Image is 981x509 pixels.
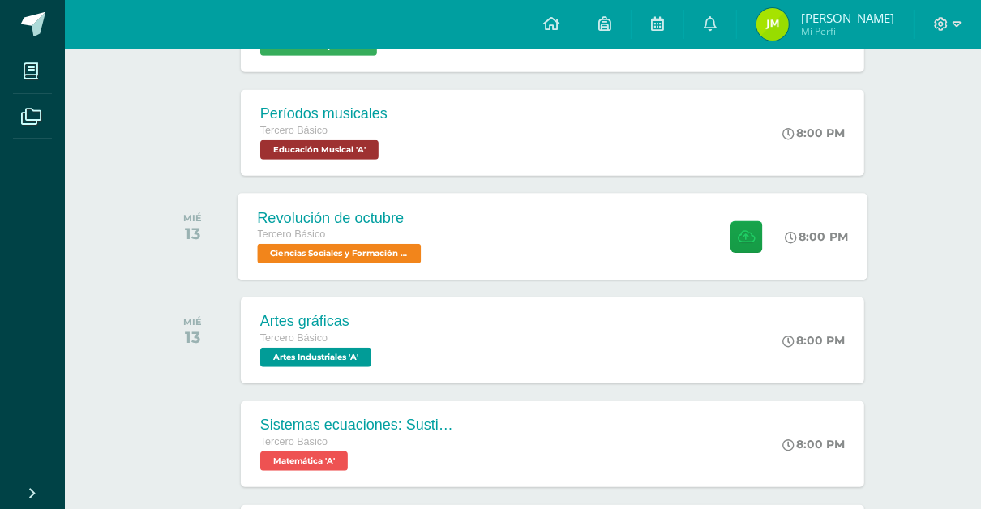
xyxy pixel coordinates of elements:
span: Educación Musical 'A' [260,140,379,160]
div: MIÉ [183,316,202,327]
div: 8:00 PM [782,333,845,348]
img: b2b9856d5061f97cd2611f9c69a6e144.png [756,8,789,41]
span: Tercero Básico [257,229,325,240]
div: Períodos musicales [260,105,388,122]
div: 8:00 PM [782,437,845,451]
div: Revolución de octubre [257,209,425,226]
span: Tercero Básico [260,332,328,344]
div: Artes gráficas [260,313,375,330]
span: Tercero Básico [260,125,328,136]
div: 8:00 PM [785,229,848,244]
span: Tercero Básico [260,436,328,447]
div: 8:00 PM [782,126,845,140]
span: Matemática 'A' [260,451,348,471]
div: MIÉ [183,212,202,224]
span: Artes Industriales 'A' [260,348,371,367]
span: [PERSON_NAME] [801,10,894,26]
div: Sistemas ecuaciones: Sustitución e igualación [260,417,455,434]
div: 13 [183,327,202,347]
span: Ciencias Sociales y Formación Ciudadana 'A' [257,244,421,263]
div: 13 [183,224,202,243]
span: Mi Perfil [801,24,894,38]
